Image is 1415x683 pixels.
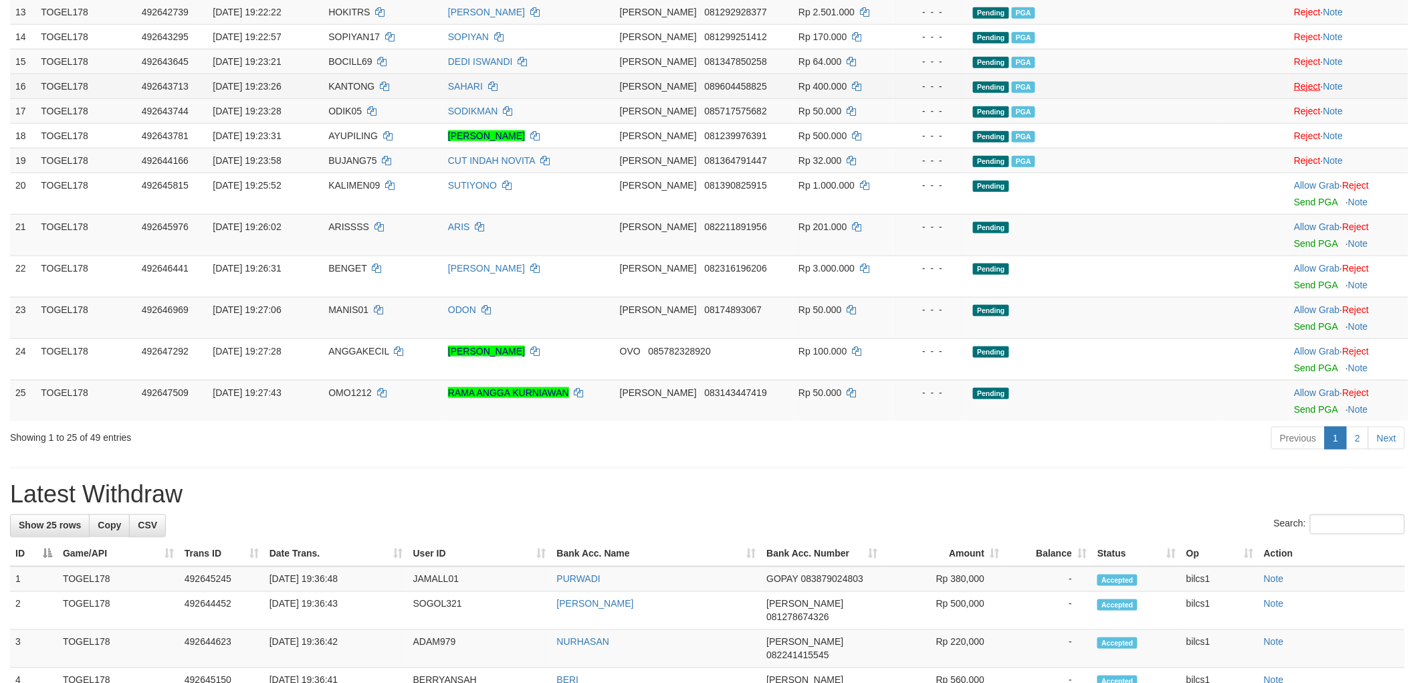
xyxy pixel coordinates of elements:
a: Allow Grab [1294,387,1339,398]
th: Amount: activate to sort column ascending [883,542,1004,567]
span: Rp 500.000 [798,130,847,141]
td: 20 [10,173,35,214]
span: Pending [973,57,1009,68]
a: Note [1264,574,1284,585]
span: 492647292 [142,346,189,357]
span: 492643713 [142,81,189,92]
span: Pending [973,181,1009,192]
a: Reject [1343,304,1370,315]
input: Search: [1310,514,1405,534]
td: · [1289,148,1408,173]
th: User ID: activate to sort column ascending [408,542,552,567]
a: ARIS [448,221,470,232]
span: · [1294,346,1342,357]
div: - - - [899,55,962,68]
span: KANTONG [328,81,374,92]
span: Pending [973,222,1009,233]
a: Allow Grab [1294,221,1339,232]
span: 492646969 [142,304,189,315]
span: Copy 08174893067 to clipboard [705,304,762,315]
span: [DATE] 19:22:57 [213,31,281,42]
td: TOGEL178 [35,380,136,421]
td: TOGEL178 [35,297,136,338]
a: Note [1323,155,1343,166]
td: 18 [10,123,35,148]
a: Allow Grab [1294,180,1339,191]
span: Pending [973,264,1009,275]
a: RAMA ANGGA KURNIAWAN [448,387,569,398]
a: Reject [1343,387,1370,398]
span: Copy 083879024803 to clipboard [801,574,863,585]
td: Rp 500,000 [883,592,1004,630]
label: Search: [1274,514,1405,534]
a: Reject [1294,7,1321,17]
span: [DATE] 19:26:31 [213,263,281,274]
div: - - - [899,179,962,192]
div: - - - [899,80,962,93]
span: Rp 2.501.000 [798,7,855,17]
a: [PERSON_NAME] [448,130,525,141]
span: 492643295 [142,31,189,42]
td: TOGEL178 [35,74,136,98]
a: Reject [1343,346,1370,357]
span: Pending [973,7,1009,19]
span: Pending [973,131,1009,142]
td: · [1289,338,1408,380]
a: Note [1348,280,1368,290]
h1: Latest Withdraw [10,482,1405,508]
a: Copy [89,514,130,537]
a: Reject [1343,221,1370,232]
span: Marked by bilcs1 [1012,7,1035,19]
td: - [1004,592,1092,630]
td: [DATE] 19:36:42 [264,630,408,668]
div: - - - [899,5,962,19]
a: SAHARI [448,81,483,92]
td: TOGEL178 [35,256,136,297]
a: 2 [1346,427,1369,450]
a: [PERSON_NAME] [448,263,525,274]
a: 1 [1325,427,1347,450]
a: Reject [1294,56,1321,67]
span: 492643645 [142,56,189,67]
span: BENGET [328,263,366,274]
td: TOGEL178 [35,24,136,49]
span: [DATE] 19:22:22 [213,7,281,17]
span: [PERSON_NAME] [620,7,697,17]
span: Rp 64.000 [798,56,842,67]
a: Reject [1294,81,1321,92]
div: Showing 1 to 25 of 49 entries [10,425,580,444]
span: Marked by bilcs1 [1012,106,1035,118]
td: TOGEL178 [58,592,179,630]
a: Reject [1343,180,1370,191]
span: Accepted [1097,575,1137,586]
td: · [1289,214,1408,256]
th: ID: activate to sort column descending [10,542,58,567]
td: 3 [10,630,58,668]
a: Note [1323,56,1343,67]
span: 492645815 [142,180,189,191]
span: Marked by bilcs1 [1012,131,1035,142]
td: [DATE] 19:36:48 [264,567,408,592]
div: - - - [899,129,962,142]
td: Rp 220,000 [883,630,1004,668]
a: ODON [448,304,476,315]
span: [DATE] 19:27:43 [213,387,281,398]
span: Copy 081239976391 to clipboard [705,130,767,141]
a: Note [1264,599,1284,609]
span: · [1294,221,1342,232]
span: Rp 3.000.000 [798,263,855,274]
span: Copy 083143447419 to clipboard [705,387,767,398]
span: 492643744 [142,106,189,116]
td: · [1289,256,1408,297]
span: Rp 201.000 [798,221,847,232]
td: 23 [10,297,35,338]
span: [DATE] 19:26:02 [213,221,281,232]
span: [PERSON_NAME] [620,387,697,398]
td: TOGEL178 [58,567,179,592]
a: Note [1323,81,1343,92]
a: DEDI ISWANDI [448,56,513,67]
span: Pending [973,82,1009,93]
td: · [1289,173,1408,214]
th: Balance: activate to sort column ascending [1004,542,1092,567]
th: Status: activate to sort column ascending [1092,542,1181,567]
